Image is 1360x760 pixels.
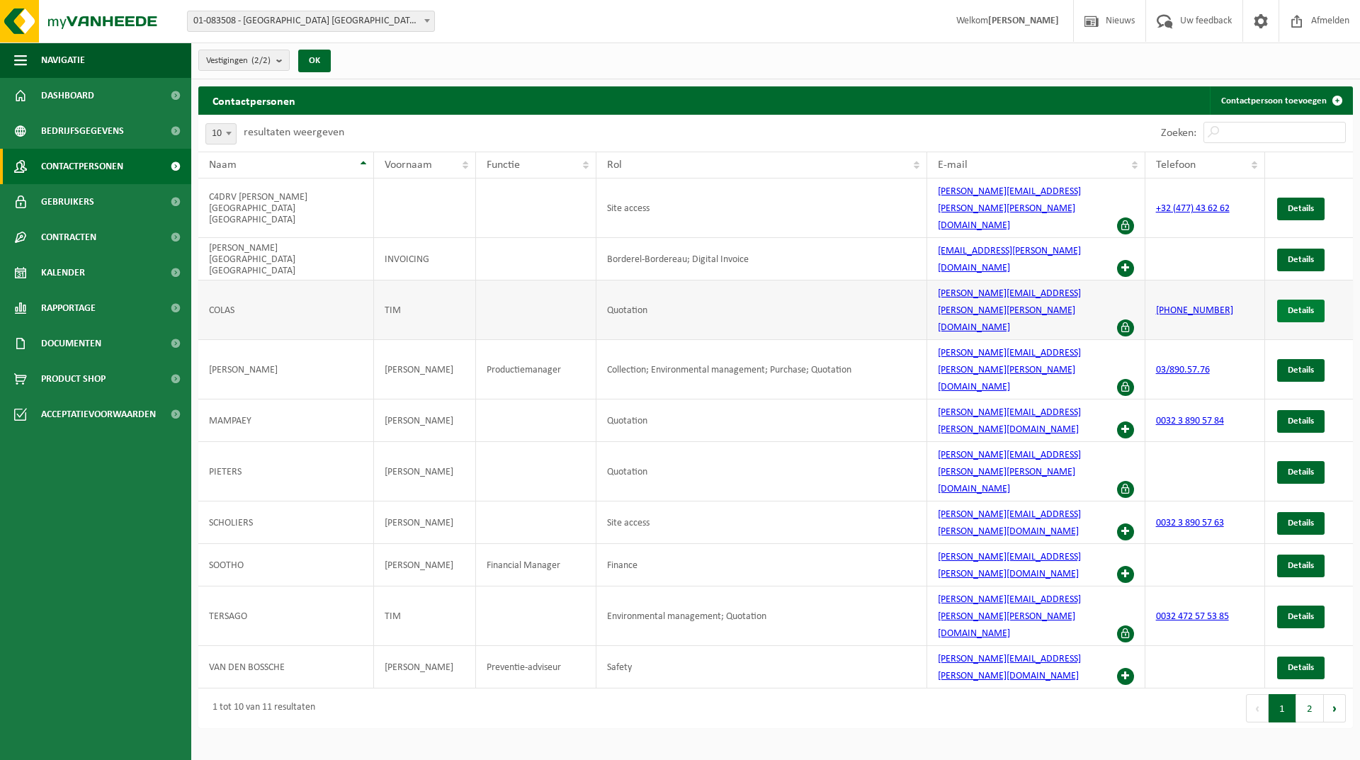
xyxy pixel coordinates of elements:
button: Next [1324,694,1346,722]
td: [PERSON_NAME] [GEOGRAPHIC_DATA] [GEOGRAPHIC_DATA] [198,238,374,280]
a: [PERSON_NAME][EMAIL_ADDRESS][PERSON_NAME][DOMAIN_NAME] [938,654,1081,681]
td: Quotation [596,399,927,442]
span: 10 [205,123,237,144]
td: COLAS [198,280,374,340]
span: Details [1288,663,1314,672]
td: [PERSON_NAME] [374,399,476,442]
td: Quotation [596,280,927,340]
span: Naam [209,159,237,171]
span: Rapportage [41,290,96,326]
span: Functie [487,159,520,171]
span: Gebruikers [41,184,94,220]
td: TIM [374,280,476,340]
td: [PERSON_NAME] [374,501,476,544]
span: Details [1288,416,1314,426]
span: 10 [206,124,236,144]
a: Details [1277,198,1325,220]
h2: Contactpersonen [198,86,310,114]
span: Details [1288,306,1314,315]
button: OK [298,50,331,72]
td: [PERSON_NAME] [374,646,476,688]
a: Details [1277,461,1325,484]
td: Safety [596,646,927,688]
button: Previous [1246,694,1269,722]
a: [PERSON_NAME][EMAIL_ADDRESS][PERSON_NAME][PERSON_NAME][DOMAIN_NAME] [938,186,1081,231]
span: Telefoon [1156,159,1196,171]
td: INVOICING [374,238,476,280]
a: Contactpersoon toevoegen [1210,86,1351,115]
td: TIM [374,586,476,646]
span: Details [1288,561,1314,570]
span: Details [1288,467,1314,477]
a: Details [1277,359,1325,382]
a: [PERSON_NAME][EMAIL_ADDRESS][PERSON_NAME][DOMAIN_NAME] [938,509,1081,537]
span: Contactpersonen [41,149,123,184]
td: PIETERS [198,442,374,501]
button: 1 [1269,694,1296,722]
span: Product Shop [41,361,106,397]
a: 0032 472 57 53 85 [1156,611,1229,622]
a: [PERSON_NAME][EMAIL_ADDRESS][PERSON_NAME][PERSON_NAME][DOMAIN_NAME] [938,348,1081,392]
a: Details [1277,300,1325,322]
span: Vestigingen [206,50,271,72]
a: [PHONE_NUMBER] [1156,305,1233,316]
span: Details [1288,612,1314,621]
span: Navigatie [41,42,85,78]
a: Details [1277,410,1325,433]
a: Details [1277,606,1325,628]
td: Finance [596,544,927,586]
button: 2 [1296,694,1324,722]
a: 0032 3 890 57 63 [1156,518,1224,528]
a: [PERSON_NAME][EMAIL_ADDRESS][PERSON_NAME][PERSON_NAME][DOMAIN_NAME] [938,594,1081,639]
td: Site access [596,178,927,238]
strong: [PERSON_NAME] [988,16,1059,26]
td: Collection; Environmental management; Purchase; Quotation [596,340,927,399]
td: Borderel-Bordereau; Digital Invoice [596,238,927,280]
td: Environmental management; Quotation [596,586,927,646]
a: Details [1277,657,1325,679]
span: Details [1288,518,1314,528]
td: TERSAGO [198,586,374,646]
span: 01-083508 - CLAYTON BELGIUM NV - BORNEM [187,11,435,32]
span: 01-083508 - CLAYTON BELGIUM NV - BORNEM [188,11,434,31]
span: E-mail [938,159,968,171]
span: Kalender [41,255,85,290]
a: Details [1277,249,1325,271]
span: Documenten [41,326,101,361]
span: Dashboard [41,78,94,113]
div: 1 tot 10 van 11 resultaten [205,696,315,721]
td: Financial Manager [476,544,596,586]
td: Quotation [596,442,927,501]
count: (2/2) [251,56,271,65]
a: 03/890.57.76 [1156,365,1210,375]
a: Details [1277,512,1325,535]
span: Details [1288,255,1314,264]
td: SCHOLIERS [198,501,374,544]
a: +32 (477) 43 62 62 [1156,203,1230,214]
td: [PERSON_NAME] [374,544,476,586]
td: [PERSON_NAME] [374,442,476,501]
span: Details [1288,204,1314,213]
span: Voornaam [385,159,432,171]
a: 0032 3 890 57 84 [1156,416,1224,426]
td: [PERSON_NAME] [198,340,374,399]
td: Productiemanager [476,340,596,399]
a: [PERSON_NAME][EMAIL_ADDRESS][PERSON_NAME][DOMAIN_NAME] [938,552,1081,579]
label: resultaten weergeven [244,127,344,138]
td: VAN DEN BOSSCHE [198,646,374,688]
a: [PERSON_NAME][EMAIL_ADDRESS][PERSON_NAME][PERSON_NAME][DOMAIN_NAME] [938,450,1081,494]
td: MAMPAEY [198,399,374,442]
td: [PERSON_NAME] [374,340,476,399]
span: Contracten [41,220,96,255]
a: [EMAIL_ADDRESS][PERSON_NAME][DOMAIN_NAME] [938,246,1081,273]
label: Zoeken: [1161,127,1196,139]
span: Bedrijfsgegevens [41,113,124,149]
a: [PERSON_NAME][EMAIL_ADDRESS][PERSON_NAME][PERSON_NAME][DOMAIN_NAME] [938,288,1081,333]
button: Vestigingen(2/2) [198,50,290,71]
a: Details [1277,555,1325,577]
td: Site access [596,501,927,544]
a: [PERSON_NAME][EMAIL_ADDRESS][PERSON_NAME][DOMAIN_NAME] [938,407,1081,435]
td: SOOTHO [198,544,374,586]
td: Preventie-adviseur [476,646,596,688]
span: Details [1288,365,1314,375]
